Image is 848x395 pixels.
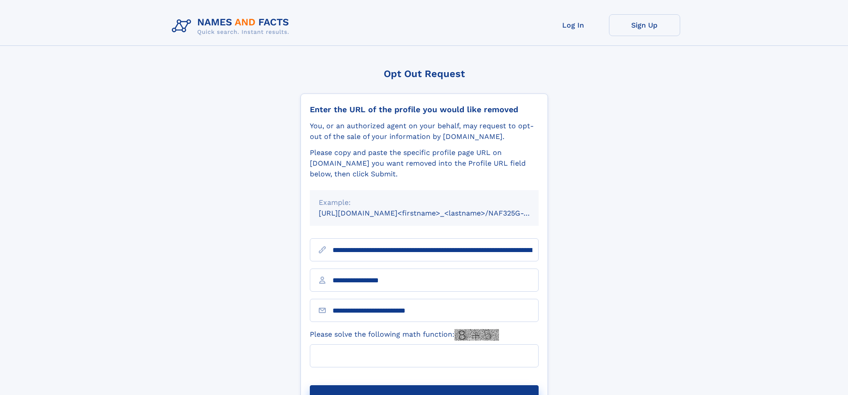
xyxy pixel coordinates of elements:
label: Please solve the following math function: [310,329,499,341]
a: Log In [538,14,609,36]
div: Please copy and paste the specific profile page URL on [DOMAIN_NAME] you want removed into the Pr... [310,147,539,179]
small: [URL][DOMAIN_NAME]<firstname>_<lastname>/NAF325G-xxxxxxxx [319,209,556,217]
div: Opt Out Request [300,68,548,79]
img: Logo Names and Facts [168,14,296,38]
div: Enter the URL of the profile you would like removed [310,105,539,114]
div: Example: [319,197,530,208]
a: Sign Up [609,14,680,36]
div: You, or an authorized agent on your behalf, may request to opt-out of the sale of your informatio... [310,121,539,142]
